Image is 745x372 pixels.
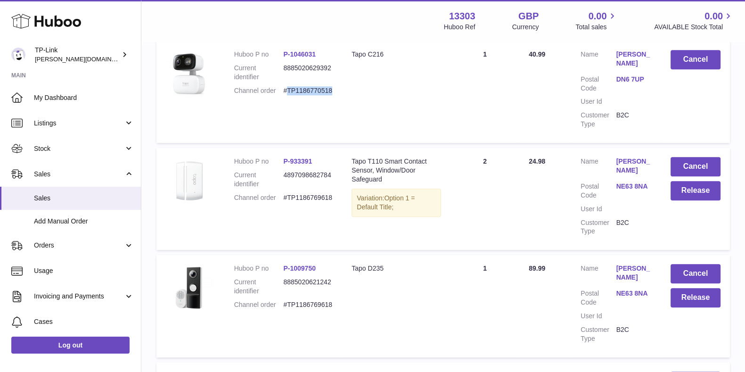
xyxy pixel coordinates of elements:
[450,148,519,250] td: 2
[283,64,333,82] dd: 8885020629392
[654,23,734,32] span: AVAILABLE Stock Total
[283,265,316,272] a: P-1009750
[234,300,284,309] dt: Channel order
[352,264,441,273] div: Tapo D235
[616,264,652,282] a: [PERSON_NAME]
[283,50,316,58] a: P-1046031
[234,193,284,202] dt: Channel order
[581,312,616,321] dt: User Id
[234,171,284,189] dt: Current identifier
[283,86,333,95] dd: #TP1186770518
[616,218,652,236] dd: B2C
[283,171,333,189] dd: 4897098682784
[529,265,545,272] span: 89.99
[616,289,652,298] a: NE63 8NA
[581,97,616,106] dt: User Id
[671,288,720,307] button: Release
[704,10,723,23] span: 0.00
[581,289,616,307] dt: Postal Code
[234,50,284,59] dt: Huboo P no
[581,205,616,214] dt: User Id
[581,111,616,129] dt: Customer Type
[35,55,238,63] span: [PERSON_NAME][DOMAIN_NAME][EMAIL_ADDRESS][DOMAIN_NAME]
[671,157,720,176] button: Cancel
[283,157,312,165] a: P-933391
[352,50,441,59] div: Tapo C216
[34,241,124,250] span: Orders
[283,193,333,202] dd: #TP1186769618
[671,181,720,200] button: Release
[357,194,415,211] span: Option 1 = Default Title;
[11,337,130,354] a: Log out
[11,48,25,62] img: susie.li@tp-link.com
[234,64,284,82] dt: Current identifier
[166,50,213,99] img: 1748449044.jpg
[616,75,652,84] a: DN6 7UP
[575,23,617,32] span: Total sales
[234,86,284,95] dt: Channel order
[283,278,333,296] dd: 8885020621242
[34,93,134,102] span: My Dashboard
[654,10,734,32] a: 0.00 AVAILABLE Stock Total
[234,264,284,273] dt: Huboo P no
[581,50,616,70] dt: Name
[581,157,616,177] dt: Name
[616,182,652,191] a: NE63 8NA
[616,157,652,175] a: [PERSON_NAME]
[529,50,545,58] span: 40.99
[34,266,134,275] span: Usage
[616,50,652,68] a: [PERSON_NAME]
[444,23,475,32] div: Huboo Ref
[449,10,475,23] strong: 13303
[34,317,134,326] span: Cases
[35,46,120,64] div: TP-Link
[34,292,124,301] span: Invoicing and Payments
[450,255,519,357] td: 1
[671,264,720,283] button: Cancel
[34,170,124,179] span: Sales
[512,23,539,32] div: Currency
[352,189,441,217] div: Variation:
[166,264,213,311] img: 133031727278049.jpg
[589,10,607,23] span: 0.00
[450,41,519,143] td: 1
[234,278,284,296] dt: Current identifier
[34,144,124,153] span: Stock
[616,111,652,129] dd: B2C
[34,194,134,203] span: Sales
[34,119,124,128] span: Listings
[581,218,616,236] dt: Customer Type
[581,264,616,284] dt: Name
[581,182,616,200] dt: Postal Code
[575,10,617,32] a: 0.00 Total sales
[616,325,652,343] dd: B2C
[283,300,333,309] dd: #TP1186769618
[581,325,616,343] dt: Customer Type
[671,50,720,69] button: Cancel
[352,157,441,184] div: Tapo T110 Smart Contact Sensor, Window/Door Safeguard
[234,157,284,166] dt: Huboo P no
[34,217,134,226] span: Add Manual Order
[518,10,539,23] strong: GBP
[166,157,213,204] img: Tapo_T110_01_large_20220616080551y.jpg
[581,75,616,93] dt: Postal Code
[529,157,545,165] span: 24.98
